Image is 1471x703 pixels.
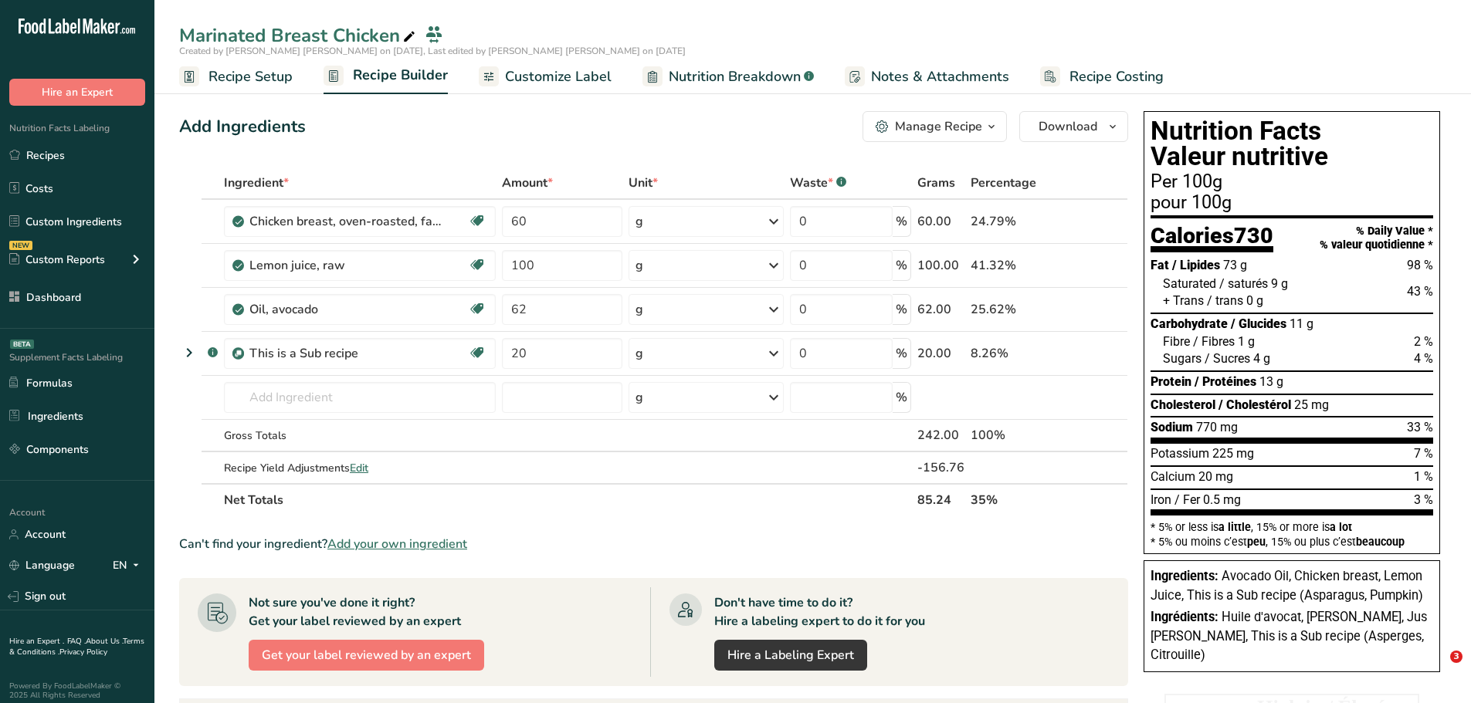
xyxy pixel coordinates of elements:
[224,460,496,476] div: Recipe Yield Adjustments
[9,552,75,579] a: Language
[1174,492,1200,507] span: / Fer
[1414,334,1433,349] span: 2 %
[1253,351,1270,366] span: 4 g
[208,66,293,87] span: Recipe Setup
[324,58,448,95] a: Recipe Builder
[1234,222,1273,248] span: 730
[1163,351,1202,366] span: Sugars
[1259,374,1283,389] span: 13 g
[1205,351,1250,366] span: / Sucres
[1151,515,1433,547] section: * 5% or less is , 15% or more is
[1151,610,1427,662] span: Huile d'avocat, [PERSON_NAME], Jus [PERSON_NAME], This is a Sub recipe (Asperges, Citrouille)
[636,212,643,231] div: g
[1223,258,1247,272] span: 73 g
[113,556,145,575] div: EN
[917,458,964,477] div: -156.76
[353,65,448,86] span: Recipe Builder
[1414,446,1433,461] span: 7 %
[327,535,467,553] span: Add your own ingredient
[1172,258,1220,272] span: / Lipides
[249,593,461,630] div: Not sure you've done it right? Get your label reviewed by an expert
[871,66,1009,87] span: Notes & Attachments
[1151,610,1218,624] span: Ingrédients:
[790,174,846,192] div: Waste
[249,212,442,231] div: Chicken breast, oven-roasted, fat-free, sliced
[1151,569,1423,603] span: Avocado Oil, Chicken breast, Lemon Juice, This is a Sub recipe (Asparagus, Pumpkin)
[1203,492,1241,507] span: 0.5 mg
[1193,334,1235,349] span: / Fibres
[1198,469,1233,484] span: 20 mg
[179,22,419,49] div: Marinated Breast Chicken
[1320,225,1433,252] div: % Daily Value * % valeur quotidienne *
[9,636,144,657] a: Terms & Conditions .
[86,636,123,647] a: About Us .
[1218,397,1291,412] span: / Cholestérol
[636,256,643,275] div: g
[1151,118,1433,170] h1: Nutrition Facts Valeur nutritive
[1356,536,1405,548] span: beaucoup
[917,174,955,192] span: Grams
[1414,492,1433,507] span: 3 %
[502,174,553,192] span: Amount
[1151,492,1171,507] span: Iron
[9,636,64,647] a: Hire an Expert .
[636,388,643,407] div: g
[179,114,306,140] div: Add Ingredients
[917,344,964,363] div: 20.00
[1151,258,1169,272] span: Fat
[9,681,145,700] div: Powered By FoodLabelMaker © 2025 All Rights Reserved
[1414,351,1433,366] span: 4 %
[1039,117,1097,136] span: Download
[1151,316,1228,331] span: Carbohydrate
[642,59,814,94] a: Nutrition Breakdown
[1218,521,1251,533] span: a little
[1163,276,1216,291] span: Saturated
[1163,334,1190,349] span: Fibre
[479,59,612,94] a: Customize Label
[971,212,1055,231] div: 24.79%
[1151,374,1191,389] span: Protein
[1290,316,1313,331] span: 11 g
[350,461,368,475] span: Edit
[714,593,925,630] div: Don't have time to do it? Hire a labeling expert to do it for you
[895,117,982,136] div: Manage Recipe
[232,348,244,360] img: Sub Recipe
[1151,536,1433,547] div: * 5% ou moins c’est , 15% ou plus c’est
[1450,651,1463,663] span: 3
[1407,284,1433,299] span: 43 %
[1271,276,1288,291] span: 9 g
[1019,111,1128,142] button: Download
[1231,316,1286,331] span: / Glucides
[1414,469,1433,484] span: 1 %
[1247,536,1266,548] span: peu
[1069,66,1164,87] span: Recipe Costing
[1407,258,1433,272] span: 98 %
[629,174,658,192] span: Unit
[1151,397,1215,412] span: Cholesterol
[917,212,964,231] div: 60.00
[1418,651,1456,688] iframe: Intercom live chat
[917,300,964,319] div: 62.00
[249,344,442,363] div: This is a Sub recipe
[863,111,1007,142] button: Manage Recipe
[1238,334,1255,349] span: 1 g
[1196,420,1238,434] span: 770 mg
[636,344,643,363] div: g
[636,300,643,319] div: g
[179,59,293,94] a: Recipe Setup
[59,647,107,657] a: Privacy Policy
[1040,59,1164,94] a: Recipe Costing
[505,66,612,87] span: Customize Label
[9,79,145,106] button: Hire an Expert
[917,426,964,444] div: 242.00
[968,483,1058,515] th: 35%
[224,382,496,413] input: Add Ingredient
[971,256,1055,275] div: 41.32%
[67,636,86,647] a: FAQ .
[971,174,1036,192] span: Percentage
[1330,521,1352,533] span: a lot
[1151,173,1433,191] div: Per 100g
[714,640,867,671] a: Hire a Labeling Expert
[1151,194,1433,212] div: pour 100g
[1246,293,1263,308] span: 0 g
